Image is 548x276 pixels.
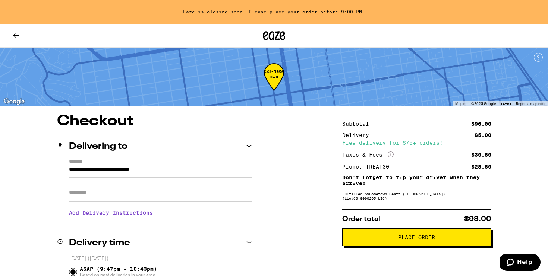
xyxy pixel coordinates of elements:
[475,132,491,138] div: $5.00
[69,238,130,247] h2: Delivery time
[342,140,491,145] div: Free delivery for $75+ orders!
[464,216,491,222] span: $98.00
[500,102,511,106] a: Terms
[516,102,546,106] a: Report a map error
[471,121,491,126] div: $96.00
[2,97,26,106] a: Open this area in Google Maps (opens a new window)
[342,121,374,126] div: Subtotal
[69,204,252,221] h3: Add Delivery Instructions
[398,235,435,240] span: Place Order
[57,114,252,129] h1: Checkout
[342,216,380,222] span: Order total
[342,228,491,246] button: Place Order
[264,69,284,97] div: 53-109 min
[468,164,491,169] div: -$28.80
[342,192,491,200] div: Fulfilled by Hometown Heart ([GEOGRAPHIC_DATA]) (Lic# C9-0000295-LIC )
[455,102,496,106] span: Map data ©2025 Google
[342,132,374,138] div: Delivery
[342,174,491,186] p: Don't forget to tip your driver when they arrive!
[500,254,541,272] iframe: Opens a widget where you can find more information
[342,151,394,158] div: Taxes & Fees
[69,142,127,151] h2: Delivering to
[69,255,252,262] p: [DATE] ([DATE])
[471,152,491,157] div: $30.80
[2,97,26,106] img: Google
[69,221,252,227] p: We'll contact you at [PHONE_NUMBER] when we arrive
[342,164,394,169] div: Promo: TREAT30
